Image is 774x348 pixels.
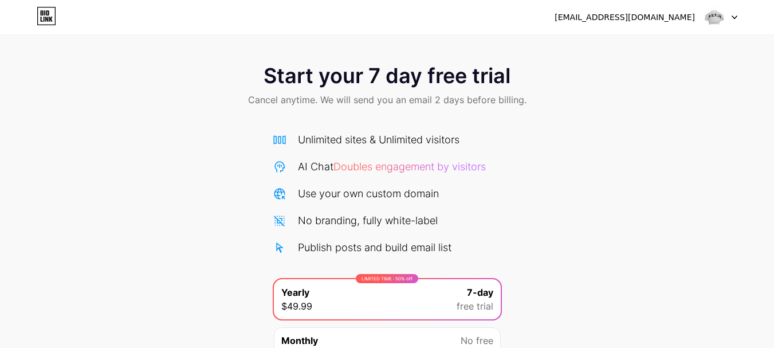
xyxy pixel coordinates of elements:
div: Publish posts and build email list [298,240,451,255]
div: AI Chat [298,159,486,174]
span: Start your 7 day free trial [264,64,510,87]
div: LIMITED TIME : 50% off [356,274,418,283]
span: Monthly [281,334,318,347]
div: No branding, fully white-label [298,213,438,228]
img: idashopus [704,6,725,28]
span: $49.99 [281,299,312,313]
span: Doubles engagement by visitors [333,161,486,173]
span: Yearly [281,286,309,299]
div: Use your own custom domain [298,186,439,201]
span: free trial [457,299,493,313]
div: [EMAIL_ADDRESS][DOMAIN_NAME] [555,11,695,24]
span: Cancel anytime. We will send you an email 2 days before billing. [248,93,527,107]
div: Unlimited sites & Unlimited visitors [298,132,459,147]
span: 7-day [467,286,493,299]
span: No free [461,334,493,347]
